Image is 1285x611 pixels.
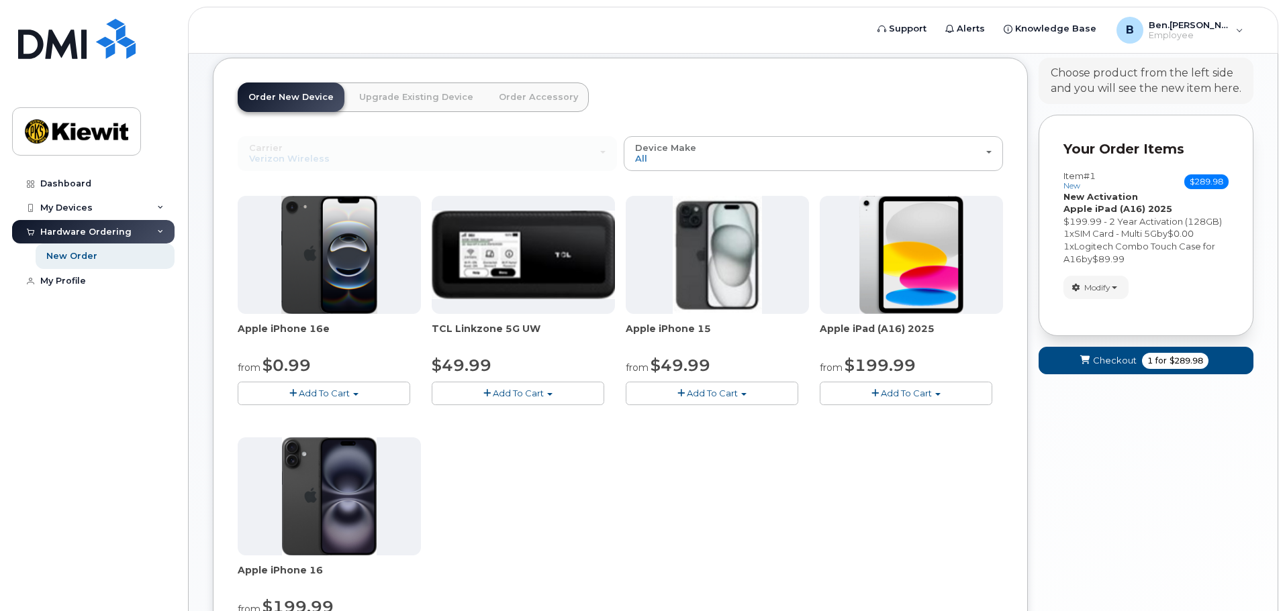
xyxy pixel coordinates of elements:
span: $199.99 [845,355,916,375]
span: Add To Cart [299,388,350,398]
span: Add To Cart [687,388,738,398]
span: Ben.[PERSON_NAME] [1149,19,1229,30]
img: iphone_16_plus.png [282,437,377,555]
span: Logitech Combo Touch Case for A16 [1063,241,1215,264]
div: Apple iPhone 15 [626,322,809,349]
div: x by [1063,227,1229,240]
strong: New Activation [1063,191,1138,202]
span: $0.99 [263,355,311,375]
span: #1 [1084,170,1096,181]
button: Device Make All [624,136,1003,171]
span: Checkout [1093,354,1137,367]
button: Modify [1063,276,1129,299]
small: from [626,362,649,374]
iframe: Messenger Launcher [1227,553,1275,601]
a: Upgrade Existing Device [348,82,484,112]
small: from [238,362,260,374]
button: Checkout 1 for $289.98 [1039,347,1253,374]
div: Apple iPhone 16 [238,563,421,590]
span: $289.98 [1170,355,1203,367]
span: $49.99 [651,355,710,375]
span: $49.99 [432,355,491,375]
span: Modify [1084,282,1110,294]
div: $199.99 - 2 Year Activation (128GB) [1063,215,1229,228]
span: Alerts [957,22,985,36]
span: B [1126,22,1134,38]
span: for [1153,355,1170,367]
button: Add To Cart [238,382,410,405]
small: from [820,362,843,374]
img: iphone15.jpg [673,196,762,314]
h3: Item [1063,171,1096,190]
span: Device Make [635,142,696,153]
span: 1 [1063,241,1069,252]
div: x by [1063,240,1229,265]
a: Knowledge Base [994,15,1106,42]
span: 1 [1147,355,1153,367]
strong: Apple iPad (A16) 2025 [1063,203,1172,214]
p: Your Order Items [1063,140,1229,159]
small: new [1063,181,1080,190]
img: linkzone5g.png [432,211,615,299]
img: ipad_11.png [859,196,963,314]
button: Add To Cart [820,382,992,405]
div: Apple iPad (A16) 2025 [820,322,1003,349]
span: Employee [1149,30,1229,41]
span: 1 [1063,228,1069,239]
button: Add To Cart [432,382,604,405]
span: Knowledge Base [1015,22,1096,36]
img: iphone16e.png [281,196,378,314]
span: SIM Card - Multi 5G [1074,228,1157,239]
a: Order New Device [238,82,344,112]
div: Choose product from the left side and you will see the new item here. [1051,66,1241,97]
span: $89.99 [1092,254,1125,264]
a: Order Accessory [488,82,589,112]
button: Add To Cart [626,382,798,405]
span: Add To Cart [881,388,932,398]
div: Ben.Phillippi [1107,17,1253,44]
div: TCL Linkzone 5G UW [432,322,615,349]
span: Support [889,22,926,36]
span: All [635,153,647,164]
span: $289.98 [1184,174,1229,189]
span: $0.00 [1168,228,1194,239]
a: Alerts [936,15,994,42]
div: Apple iPhone 16e [238,322,421,349]
a: Support [868,15,936,42]
span: Add To Cart [493,388,544,398]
